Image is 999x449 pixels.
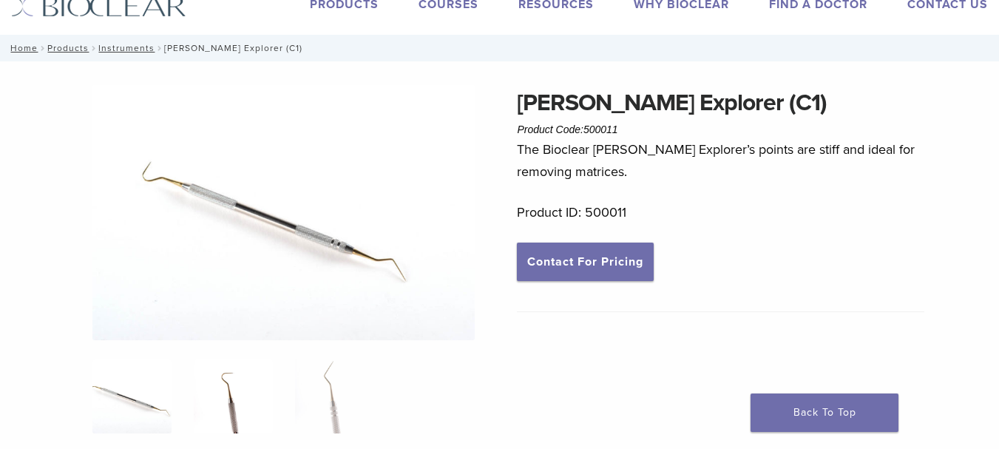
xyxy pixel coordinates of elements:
span: / [38,44,47,52]
span: 500011 [583,124,618,135]
a: Contact For Pricing [517,243,654,281]
img: Clark Explorer (C1) - Image 3 [295,359,374,433]
p: Product ID: 500011 [517,201,924,223]
span: / [89,44,98,52]
img: Clark Explorer (C1) - Image 2 [194,359,273,433]
a: Home [6,43,38,53]
a: Back To Top [751,394,898,432]
span: / [155,44,164,52]
img: Clark Explorer-1 [92,85,475,340]
a: Products [47,43,89,53]
h1: [PERSON_NAME] Explorer (C1) [517,85,924,121]
a: Instruments [98,43,155,53]
span: Product Code: [517,124,617,135]
p: The Bioclear [PERSON_NAME] Explorer’s points are stiff and ideal for removing matrices. [517,138,924,183]
img: Clark-Explorer-1-324x324.jpg [92,359,172,433]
